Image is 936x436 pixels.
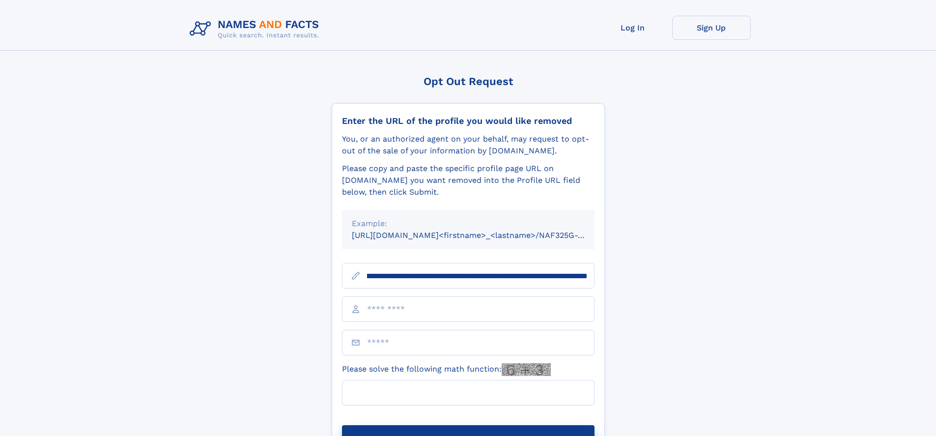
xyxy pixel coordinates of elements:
[672,16,751,40] a: Sign Up
[342,363,551,376] label: Please solve the following math function:
[332,75,605,87] div: Opt Out Request
[186,16,327,42] img: Logo Names and Facts
[342,116,595,126] div: Enter the URL of the profile you would like removed
[352,231,613,240] small: [URL][DOMAIN_NAME]<firstname>_<lastname>/NAF325G-xxxxxxxx
[352,218,585,230] div: Example:
[594,16,672,40] a: Log In
[342,163,595,198] div: Please copy and paste the specific profile page URL on [DOMAIN_NAME] you want removed into the Pr...
[342,133,595,157] div: You, or an authorized agent on your behalf, may request to opt-out of the sale of your informatio...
